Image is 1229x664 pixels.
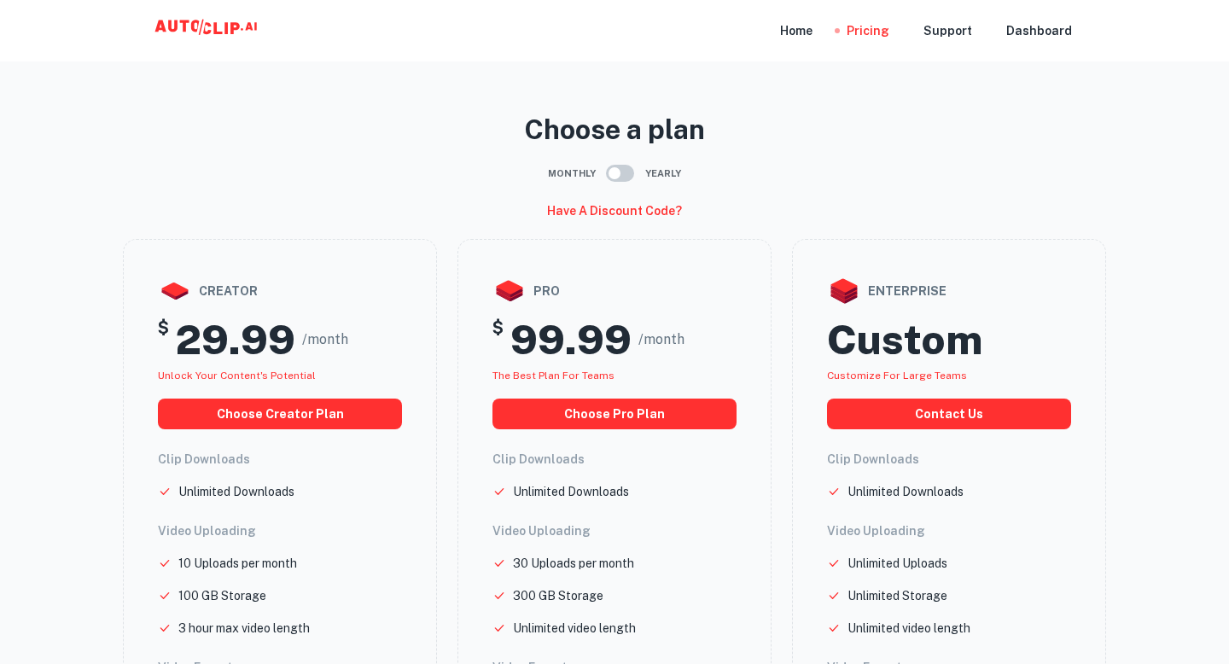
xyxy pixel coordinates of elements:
h5: $ [158,315,169,364]
p: 3 hour max video length [178,619,310,638]
div: pro [492,274,737,308]
button: choose pro plan [492,399,737,429]
h6: Clip Downloads [827,450,1071,469]
div: enterprise [827,274,1071,308]
p: Unlimited Uploads [847,554,947,573]
span: Yearly [645,166,681,181]
span: The best plan for teams [492,370,614,382]
h2: 99.99 [510,315,632,364]
span: Monthly [548,166,596,181]
p: Choose a plan [123,109,1106,150]
h6: Clip Downloads [492,450,737,469]
p: 30 Uploads per month [513,554,634,573]
span: Customize for large teams [827,370,967,382]
h6: Video Uploading [492,521,737,540]
p: Unlimited Storage [847,586,947,605]
h6: Have a discount code? [547,201,682,220]
span: Unlock your Content's potential [158,370,316,382]
h6: Video Uploading [158,521,402,540]
h6: Clip Downloads [158,450,402,469]
span: /month [638,329,684,350]
p: 100 GB Storage [178,586,266,605]
p: Unlimited Downloads [847,482,964,501]
h6: Video Uploading [827,521,1071,540]
span: /month [302,329,348,350]
button: choose creator plan [158,399,402,429]
p: 300 GB Storage [513,586,603,605]
p: 10 Uploads per month [178,554,297,573]
p: Unlimited video length [847,619,970,638]
h2: 29.99 [176,315,295,364]
h2: Custom [827,315,982,364]
p: Unlimited video length [513,619,636,638]
h5: $ [492,315,504,364]
button: Contact us [827,399,1071,429]
button: Have a discount code? [540,196,689,225]
p: Unlimited Downloads [513,482,629,501]
div: creator [158,274,402,308]
p: Unlimited Downloads [178,482,294,501]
